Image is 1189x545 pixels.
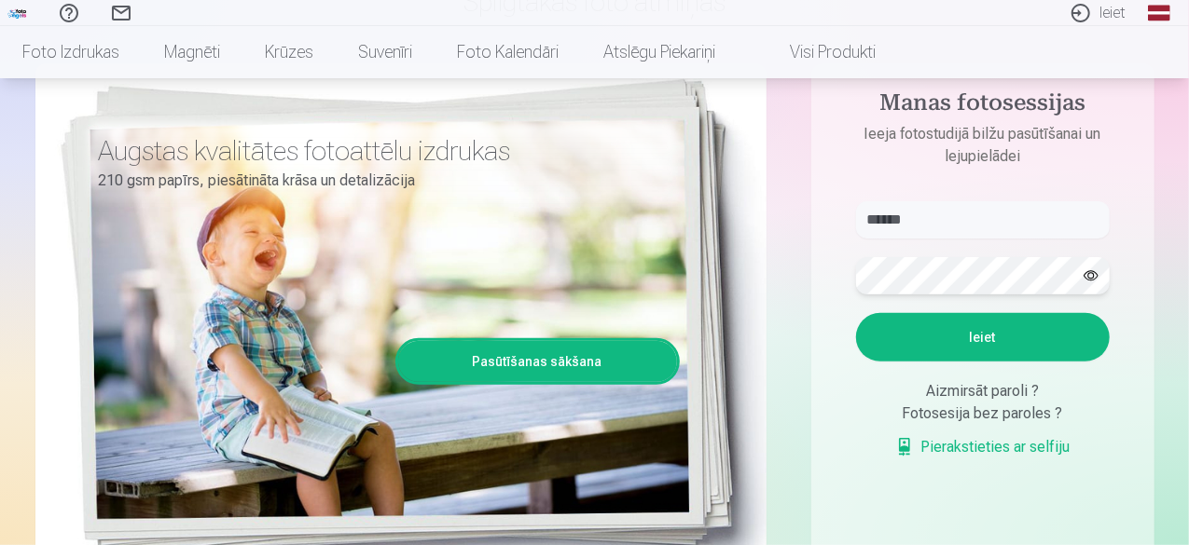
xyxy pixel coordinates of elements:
h4: Manas fotosessijas [837,89,1128,123]
p: 210 gsm papīrs, piesātināta krāsa un detalizācija [99,168,666,194]
p: Ieeja fotostudijā bilžu pasūtīšanai un lejupielādei [837,123,1128,168]
a: Atslēgu piekariņi [581,26,738,78]
a: Visi produkti [738,26,898,78]
img: /fa3 [7,7,28,19]
a: Pierakstieties ar selfiju [895,436,1071,458]
button: Ieiet [856,313,1110,361]
a: Pasūtīšanas sākšana [398,341,677,382]
a: Suvenīri [336,26,435,78]
h3: Augstas kvalitātes fotoattēlu izdrukas [99,134,666,168]
a: Foto kalendāri [435,26,581,78]
a: Magnēti [142,26,242,78]
a: Krūzes [242,26,336,78]
div: Aizmirsāt paroli ? [856,380,1110,402]
div: Fotosesija bez paroles ? [856,402,1110,425]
